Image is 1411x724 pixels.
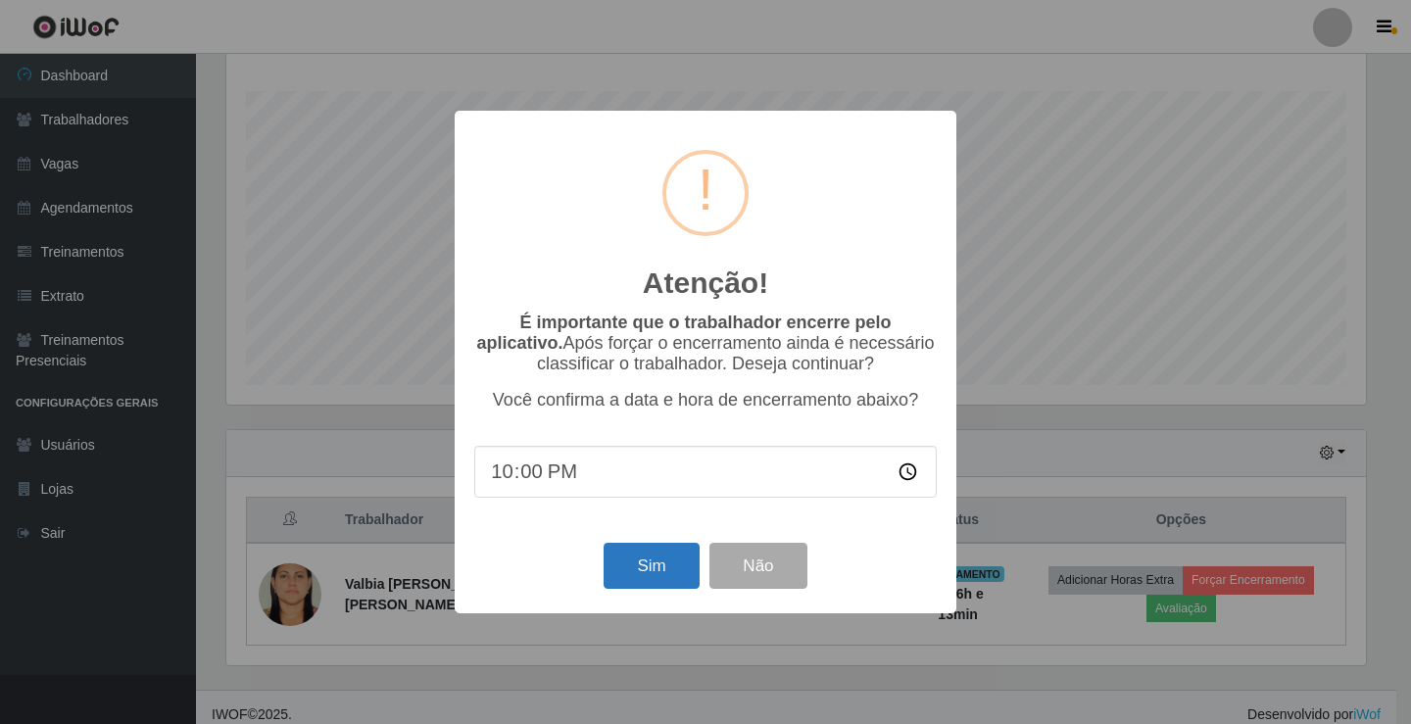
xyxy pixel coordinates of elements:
[643,265,768,301] h2: Atenção!
[604,543,699,589] button: Sim
[476,313,891,353] b: É importante que o trabalhador encerre pelo aplicativo.
[474,313,937,374] p: Após forçar o encerramento ainda é necessário classificar o trabalhador. Deseja continuar?
[474,390,937,410] p: Você confirma a data e hora de encerramento abaixo?
[709,543,806,589] button: Não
